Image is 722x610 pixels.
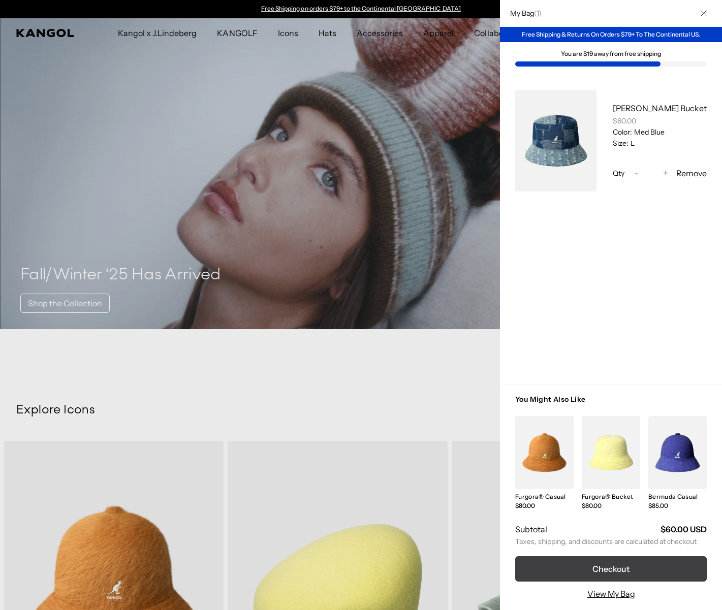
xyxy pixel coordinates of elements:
span: Qty [613,169,624,178]
input: Quantity for Denim Mashup Bucket [644,167,658,179]
span: $80.00 [515,502,535,509]
span: + [663,167,668,180]
dd: L [629,139,635,148]
span: $80.00 [582,502,602,509]
button: - [629,167,644,179]
h3: You Might Also Like [515,395,707,416]
a: Furgora® Bucket [582,493,634,500]
a: View My Bag [587,588,635,600]
div: Free Shipping & Returns On Orders $79+ To The Continental US. [500,27,722,42]
a: Furgora® Casual [515,493,566,500]
h2: Subtotal [515,524,547,535]
a: Bermuda Casual [648,493,698,500]
button: Checkout [515,556,707,582]
dt: Color: [613,127,632,137]
dt: Size: [613,139,629,148]
a: [PERSON_NAME] Bucket [613,103,707,113]
h2: My Bag [505,9,542,18]
small: Taxes, shipping, and discounts are calculated at checkout [515,537,707,546]
strong: $60.00 USD [661,524,707,534]
span: ( ) [534,9,542,18]
dd: Med Blue [632,127,665,137]
button: + [658,167,673,179]
button: Remove Denim Mashup Bucket - Med Blue / L [676,167,707,179]
div: You are $19 away from free shipping [515,50,707,57]
span: 1 [537,9,539,18]
div: $60.00 [613,116,707,125]
span: $85.00 [648,502,668,509]
span: - [634,167,639,180]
